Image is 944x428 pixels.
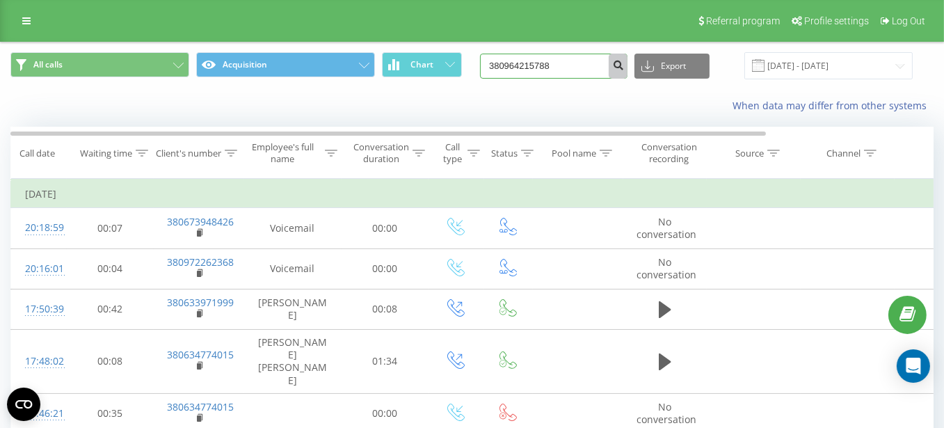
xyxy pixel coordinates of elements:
div: Channel [826,148,861,159]
div: 20:18:59 [25,214,53,241]
span: Profile settings [804,15,869,26]
input: Search by number [480,54,627,79]
div: Source [735,148,764,159]
td: Voicemail [244,208,342,248]
div: Call type [440,141,464,165]
div: 20:16:01 [25,255,53,283]
td: 01:34 [342,329,429,393]
td: Voicemail [244,248,342,289]
td: 00:08 [342,289,429,329]
a: 380673948426 [168,215,234,228]
span: No conversation [637,255,697,281]
button: Open CMP widget [7,388,40,421]
div: 17:48:02 [25,348,53,375]
td: 00:07 [67,208,154,248]
span: Chart [411,60,434,70]
button: Acquisition [196,52,375,77]
button: All calls [10,52,189,77]
div: Call date [19,148,55,159]
div: Waiting time [80,148,132,159]
td: 00:42 [67,289,154,329]
div: 17:50:39 [25,296,53,323]
div: Conversation recording [635,141,703,165]
td: 00:08 [67,329,154,393]
div: Pool name [552,148,596,159]
span: Referral program [706,15,780,26]
a: 380972262368 [168,255,234,269]
span: No conversation [637,400,697,426]
td: 00:00 [342,248,429,289]
td: [PERSON_NAME] [PERSON_NAME] [244,329,342,393]
span: All calls [33,59,63,70]
span: No conversation [637,215,697,241]
a: 380634774015 [168,348,234,361]
div: Employee's full name [244,141,322,165]
td: 00:00 [342,208,429,248]
a: 380633971999 [168,296,234,309]
button: Export [634,54,710,79]
td: [PERSON_NAME] [244,289,342,329]
div: 17:46:21 [25,400,53,427]
div: Open Intercom Messenger [897,349,930,383]
div: Status [491,148,518,159]
div: Client's number [156,148,221,159]
a: When data may differ from other systems [733,99,934,112]
div: Conversation duration [353,141,409,165]
button: Chart [382,52,462,77]
a: 380634774015 [168,400,234,413]
span: Log Out [892,15,925,26]
td: 00:04 [67,248,154,289]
